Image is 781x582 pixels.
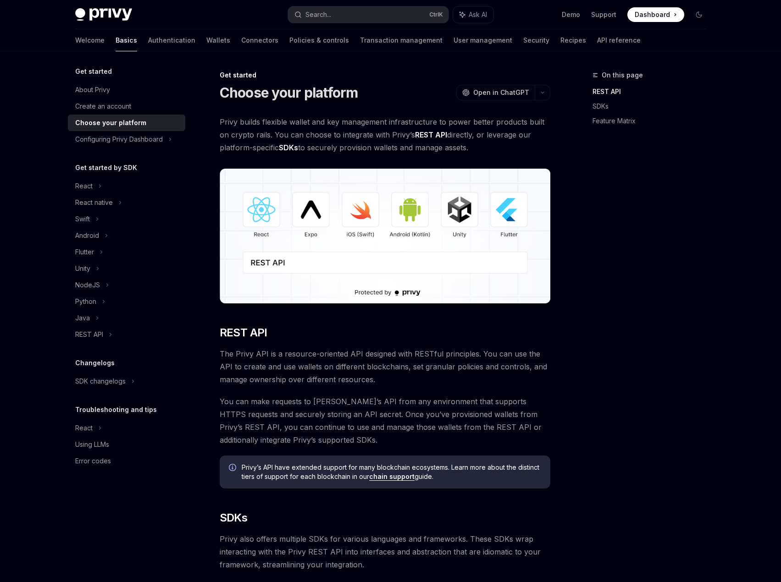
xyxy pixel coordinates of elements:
[305,9,331,20] div: Search...
[220,169,550,303] img: images/Platform2.png
[75,214,90,225] div: Swift
[627,7,684,22] a: Dashboard
[473,88,529,97] span: Open in ChatGPT
[75,29,105,51] a: Welcome
[562,10,580,19] a: Demo
[692,7,706,22] button: Toggle dark mode
[220,395,550,446] span: You can make requests to [PERSON_NAME]’s API from any environment that supports HTTPS requests an...
[229,464,238,473] svg: Info
[75,134,163,145] div: Configuring Privy Dashboard
[75,197,113,208] div: React native
[220,347,550,386] span: The Privy API is a resource-oriented API designed with RESTful principles. You can use the API to...
[369,472,415,481] a: chain support
[75,313,90,324] div: Java
[68,453,185,469] a: Error codes
[593,99,714,114] a: SDKs
[68,115,185,131] a: Choose your platform
[415,130,447,139] strong: REST API
[635,10,670,19] span: Dashboard
[220,511,248,525] span: SDKs
[360,29,443,51] a: Transaction management
[75,8,132,21] img: dark logo
[75,439,109,450] div: Using LLMs
[220,84,358,101] h1: Choose your platform
[220,115,550,154] span: Privy builds flexible wallet and key management infrastructure to power better products built on ...
[242,463,541,481] span: Privy’s API have extended support for many blockchain ecosystems. Learn more about the distinct t...
[75,329,103,340] div: REST API
[454,29,512,51] a: User management
[75,162,137,173] h5: Get started by SDK
[220,325,267,340] span: REST API
[148,29,195,51] a: Authentication
[560,29,586,51] a: Recipes
[68,82,185,98] a: About Privy
[75,230,99,241] div: Android
[116,29,137,51] a: Basics
[456,85,535,100] button: Open in ChatGPT
[523,29,549,51] a: Security
[597,29,641,51] a: API reference
[220,533,550,571] span: Privy also offers multiple SDKs for various languages and frameworks. These SDKs wrap interacting...
[453,6,493,23] button: Ask AI
[469,10,487,19] span: Ask AI
[68,98,185,115] a: Create an account
[289,29,349,51] a: Policies & controls
[75,84,110,95] div: About Privy
[593,84,714,99] a: REST API
[75,101,131,112] div: Create an account
[591,10,616,19] a: Support
[75,357,115,368] h5: Changelogs
[75,280,100,291] div: NodeJS
[279,143,298,152] strong: SDKs
[75,117,146,128] div: Choose your platform
[75,376,126,387] div: SDK changelogs
[75,404,157,415] h5: Troubleshooting and tips
[602,70,643,81] span: On this page
[220,71,550,80] div: Get started
[429,11,443,18] span: Ctrl K
[75,181,93,192] div: React
[75,456,111,467] div: Error codes
[75,423,93,434] div: React
[288,6,449,23] button: Search...CtrlK
[75,66,112,77] h5: Get started
[241,29,278,51] a: Connectors
[68,436,185,453] a: Using LLMs
[593,114,714,128] a: Feature Matrix
[75,247,94,258] div: Flutter
[206,29,230,51] a: Wallets
[75,296,96,307] div: Python
[75,263,90,274] div: Unity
